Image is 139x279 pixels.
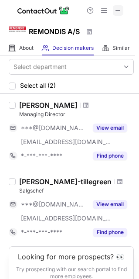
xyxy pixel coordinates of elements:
span: ***@[DOMAIN_NAME] [21,200,88,208]
button: Reveal Button [93,124,127,132]
div: [PERSON_NAME] [19,101,78,110]
span: ***@[DOMAIN_NAME] [21,124,88,132]
img: ContactOut v5.3.10 [17,5,70,16]
div: Salgschef [19,187,134,195]
button: Reveal Button [93,200,127,209]
div: Managing Director [19,110,134,118]
div: [PERSON_NAME]-tillegreen [19,177,112,186]
span: About [19,45,34,52]
span: Similar [112,45,130,52]
h1: REMONDIS A/S [29,26,80,37]
img: d2d65973983cb9cb84c8c376c730decf [9,21,26,39]
header: Looking for more prospects? 👀 [18,253,125,261]
span: Select all (2) [20,82,56,89]
span: Decision makers [52,45,94,52]
button: Reveal Button [93,228,127,237]
button: Reveal Button [93,152,127,160]
span: [EMAIL_ADDRESS][DOMAIN_NAME] [21,214,112,222]
div: Select department [14,62,67,71]
span: [EMAIL_ADDRESS][DOMAIN_NAME] [21,138,112,146]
